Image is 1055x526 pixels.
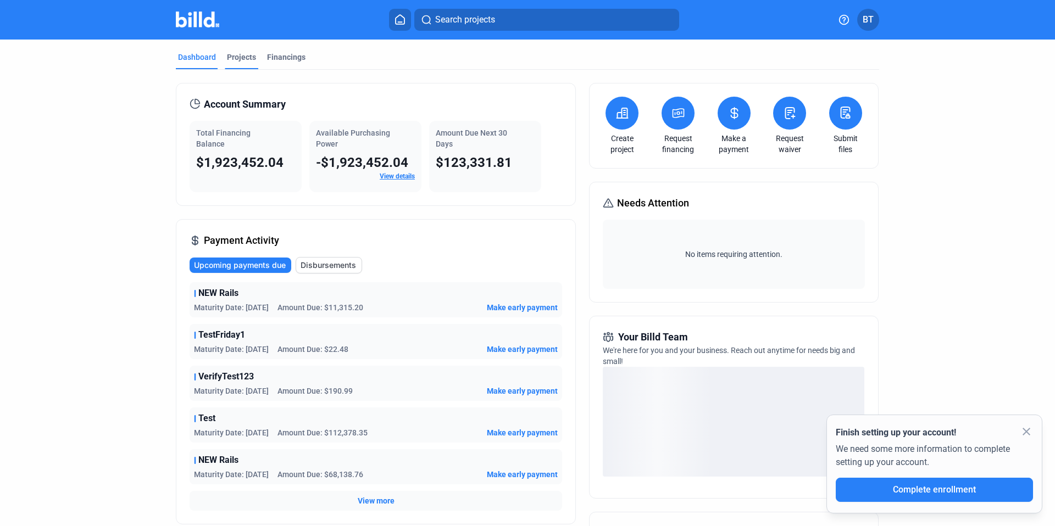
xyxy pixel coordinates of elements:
span: NEW Rails [198,287,238,300]
span: VerifyTest123 [198,370,254,383]
span: Maturity Date: [DATE] [194,385,269,396]
span: Maturity Date: [DATE] [194,427,269,438]
a: Request financing [659,133,697,155]
span: Total Financing Balance [196,128,251,148]
button: View more [358,495,395,506]
span: -$1,923,452.04 [316,155,408,170]
span: Amount Due: $190.99 [277,385,353,396]
a: View details [380,172,415,180]
button: Make early payment [487,469,558,480]
button: Search projects [414,9,679,31]
span: Amount Due Next 30 Days [436,128,507,148]
span: $123,331.81 [436,155,512,170]
button: Upcoming payments due [190,258,291,273]
span: Available Purchasing Power [316,128,390,148]
span: NEW Rails [198,454,238,467]
span: TestFriday1 [198,328,245,342]
div: Financings [267,52,306,63]
a: Submit files [826,133,865,155]
img: Billd Company Logo [176,12,219,27]
span: Complete enrollment [893,484,976,495]
div: loading [603,367,864,477]
span: Amount Due: $112,378.35 [277,427,368,438]
span: We're here for you and your business. Reach out anytime for needs big and small! [603,346,855,366]
span: $1,923,452.04 [196,155,284,170]
div: Finish setting up your account! [836,426,1033,439]
a: Make a payment [715,133,753,155]
span: Maturity Date: [DATE] [194,469,269,480]
a: Request waiver [770,133,809,155]
span: Amount Due: $68,138.76 [277,469,363,480]
button: Make early payment [487,302,558,313]
span: Amount Due: $11,315.20 [277,302,363,313]
button: Make early payment [487,385,558,396]
span: Disbursements [301,260,356,271]
span: BT [863,13,874,26]
span: Payment Activity [204,233,279,248]
span: Upcoming payments due [194,260,286,271]
button: Complete enrollment [836,478,1033,502]
span: Account Summary [204,97,286,112]
span: Your Billd Team [618,329,688,345]
a: Create project [603,133,641,155]
span: Amount Due: $22.48 [277,344,348,355]
span: Search projects [435,13,495,26]
span: No items requiring attention. [607,249,860,260]
span: Needs Attention [617,195,689,211]
span: Test [198,412,215,425]
button: Make early payment [487,344,558,355]
span: Maturity Date: [DATE] [194,302,269,313]
span: Maturity Date: [DATE] [194,344,269,355]
div: We need some more information to complete setting up your account. [836,439,1033,478]
button: Disbursements [296,257,362,273]
button: BT [857,9,879,31]
div: Dashboard [178,52,216,63]
div: Projects [227,52,256,63]
mat-icon: close [1020,425,1033,438]
button: Make early payment [487,427,558,438]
